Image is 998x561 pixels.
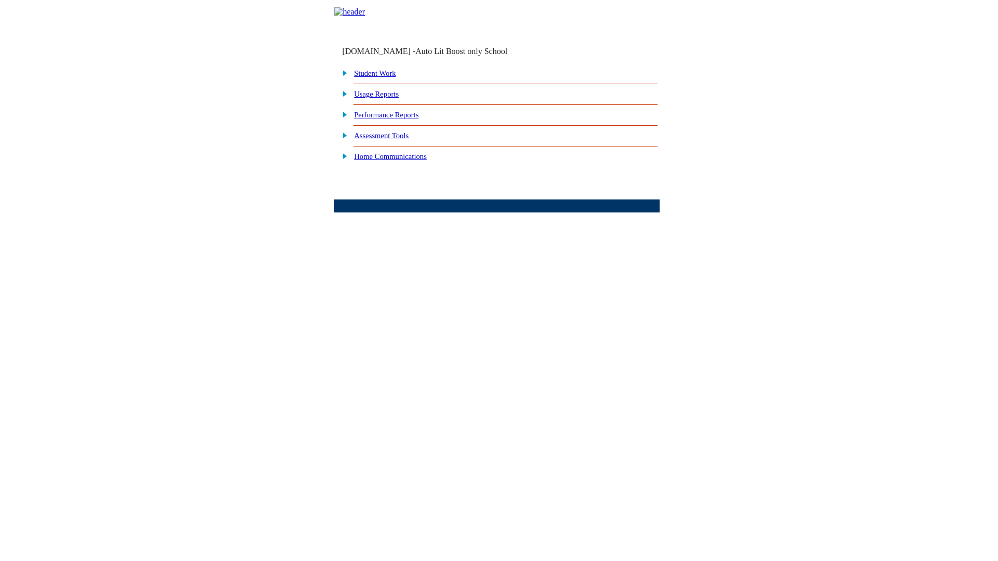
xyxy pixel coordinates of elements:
[354,111,418,119] a: Performance Reports
[354,131,409,140] a: Assessment Tools
[337,89,348,98] img: plus.gif
[337,110,348,119] img: plus.gif
[415,47,507,56] nobr: Auto Lit Boost only School
[337,130,348,140] img: plus.gif
[334,7,365,17] img: header
[337,68,348,77] img: plus.gif
[354,152,427,161] a: Home Communications
[354,69,396,77] a: Student Work
[342,47,533,56] td: [DOMAIN_NAME] -
[337,151,348,161] img: plus.gif
[354,90,399,98] a: Usage Reports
